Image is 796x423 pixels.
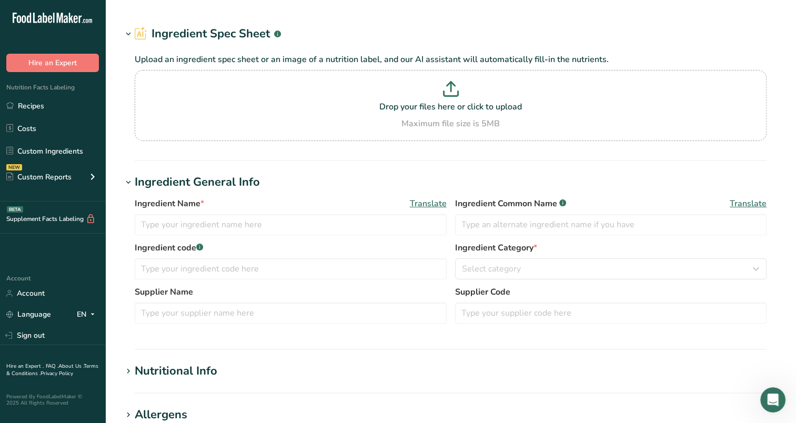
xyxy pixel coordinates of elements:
span: Translate [410,197,447,210]
iframe: Intercom live chat [760,387,785,412]
div: Ingredient General Info [135,174,260,191]
div: Powered By FoodLabelMaker © 2025 All Rights Reserved [6,394,99,406]
div: NEW [6,164,22,170]
div: BETA [7,206,23,213]
span: Ingredient Common Name [455,197,566,210]
input: Type an alternate ingredient name if you have [455,214,767,235]
div: EN [77,308,99,321]
a: Language [6,305,51,324]
div: Maximum file size is 5MB [137,117,764,130]
a: About Us . [58,362,84,370]
label: Supplier Name [135,286,447,298]
div: Custom Reports [6,172,72,183]
h2: Ingredient Spec Sheet [135,25,281,43]
button: Select category [455,258,767,279]
a: Terms & Conditions . [6,362,98,377]
p: Drop your files here or click to upload [137,100,764,113]
label: Supplier Code [455,286,767,298]
input: Type your supplier name here [135,303,447,324]
div: Nutritional Info [135,362,217,380]
a: FAQ . [46,362,58,370]
span: Ingredient Name [135,197,204,210]
input: Type your ingredient name here [135,214,447,235]
span: Translate [730,197,767,210]
input: Type your ingredient code here [135,258,447,279]
label: Ingredient Category [455,241,767,254]
input: Type your supplier code here [455,303,767,324]
p: Upload an ingredient spec sheet or an image of a nutrition label, and our AI assistant will autom... [135,53,767,66]
span: Select category [462,263,521,275]
a: Hire an Expert . [6,362,44,370]
label: Ingredient code [135,241,447,254]
button: Hire an Expert [6,54,99,72]
a: Privacy Policy [41,370,73,377]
